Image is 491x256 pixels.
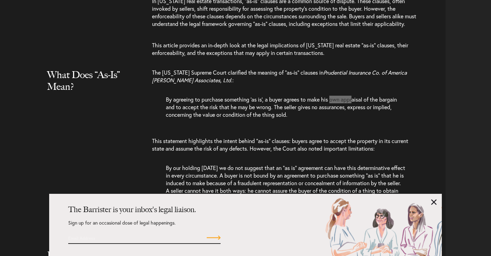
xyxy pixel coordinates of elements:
[166,96,405,125] p: By agreeing to purchase something ‘as is’, a buyer agrees to make his own appraisal of the bargai...
[47,69,137,106] h2: What Does “As-Is” Mean?
[68,232,182,244] input: Email Address
[152,130,416,159] p: This statement highlights the intent behind “as-is” clauses: buyers agree to accept the property ...
[207,234,221,242] input: Submit
[152,69,407,84] em: Prudential Insurance Co. of America [PERSON_NAME] Associates, Ltd.
[152,35,416,64] p: This article provides an in-depth look at the legal implications of [US_STATE] real estate “as-is...
[166,164,405,239] p: By our holding [DATE] we do not suggest that an “as is” agreement can have this determinative eff...
[152,69,416,91] p: The [US_STATE] Supreme Court clarified the meaning of “as-is” clauses in :
[68,205,196,214] strong: The Barrister is your inbox's legal liaison.
[68,220,221,232] p: Sign up for an occasional dose of legal happenings.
